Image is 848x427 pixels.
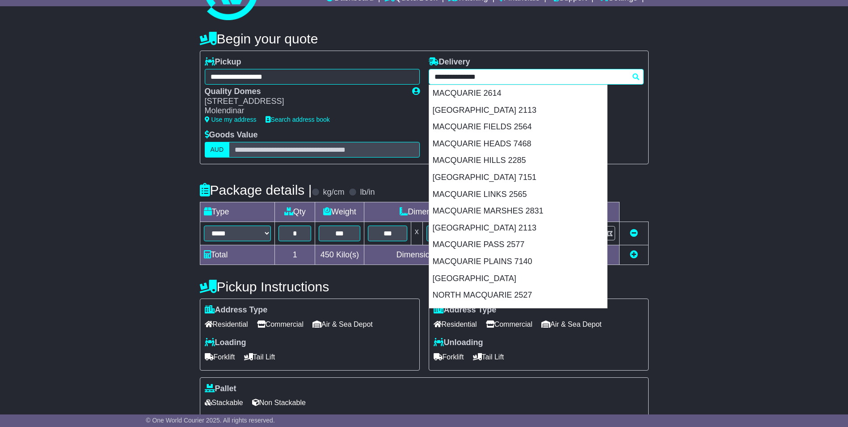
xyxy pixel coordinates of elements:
div: MACQUARIE HILLS 2285 [429,152,607,169]
td: 1 [275,245,315,265]
label: Delivery [429,57,470,67]
span: Stackable [205,396,243,410]
label: Pallet [205,384,236,394]
div: MACQUARIE HEADS 7468 [429,136,607,153]
span: Tail Lift [244,350,275,364]
div: MACQUARIE PASS 2577 [429,236,607,253]
label: Address Type [205,305,268,315]
label: Address Type [434,305,497,315]
td: Type [200,202,275,222]
div: [GEOGRAPHIC_DATA] 7151 [429,169,607,186]
a: Remove this item [630,229,638,238]
td: Total [200,245,275,265]
div: MACQUARIE MARSHES 2831 [429,203,607,220]
td: Weight [315,202,364,222]
td: Dimensions in Centimetre(s) [364,245,527,265]
h4: Pickup Instructions [200,279,420,294]
label: kg/cm [323,188,344,197]
div: MACQUARIE PLAINS 7140 [429,253,607,270]
span: Commercial [257,317,304,331]
span: Non Stackable [252,396,306,410]
span: © One World Courier 2025. All rights reserved. [146,417,275,424]
span: Forklift [434,350,464,364]
span: Residential [434,317,477,331]
span: Air & Sea Depot [541,317,602,331]
div: MACQUARIE FIELDS 2564 [429,119,607,136]
span: Forklift [205,350,235,364]
div: MACQUARIE 2614 [429,85,607,102]
label: lb/in [360,188,375,197]
span: Residential [205,317,248,331]
div: NORTH MACQUARIE 2527 [429,287,607,304]
div: Quality Domes [205,87,403,97]
span: Commercial [486,317,532,331]
span: Tail Lift [473,350,504,364]
label: AUD [205,142,230,158]
td: Qty [275,202,315,222]
div: [GEOGRAPHIC_DATA] 2113 [429,220,607,237]
a: Use my address [205,116,257,123]
span: Air & Sea Depot [312,317,373,331]
div: PORT MACQUARIE 2444 [429,304,607,321]
a: Add new item [630,250,638,259]
label: Pickup [205,57,241,67]
label: Unloading [434,338,483,348]
span: 450 [321,250,334,259]
div: [STREET_ADDRESS] [205,97,403,107]
a: Search address book [266,116,330,123]
div: [GEOGRAPHIC_DATA] 2113 [429,102,607,119]
label: Loading [205,338,246,348]
div: [GEOGRAPHIC_DATA] [429,270,607,287]
h4: Package details | [200,183,312,197]
td: Dimensions (L x W x H) [364,202,527,222]
div: Molendinar [205,106,403,116]
td: Kilo(s) [315,245,364,265]
div: MACQUARIE LINKS 2565 [429,186,607,203]
h4: Begin your quote [200,31,649,46]
td: x [411,222,422,245]
label: Goods Value [205,130,258,140]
